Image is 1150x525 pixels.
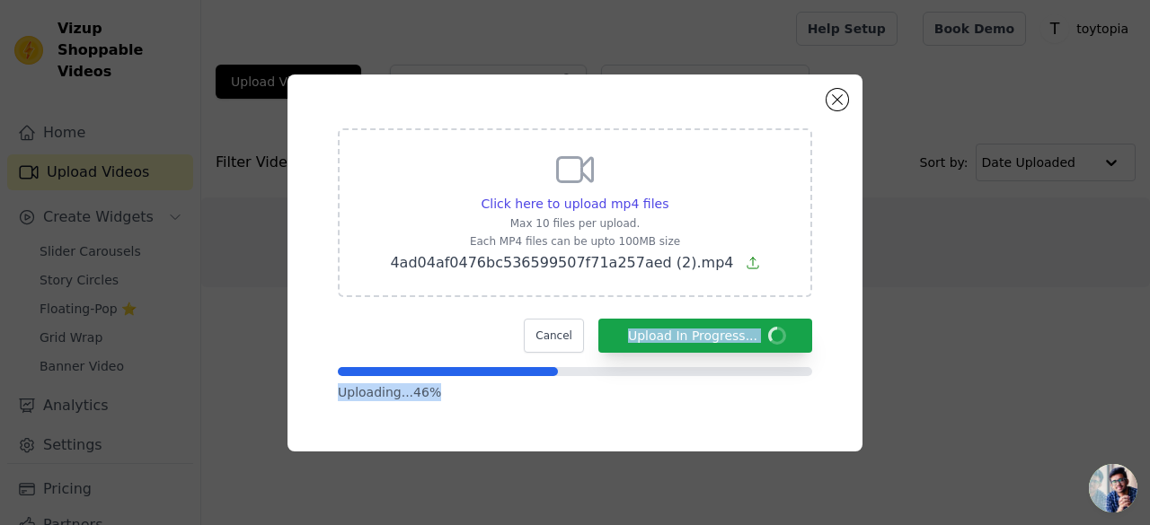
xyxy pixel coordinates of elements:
button: Upload In Progress... [598,319,812,353]
button: Cancel [524,319,584,353]
button: Close modal [827,89,848,110]
span: 4ad04af0476bc536599507f71a257aed (2).mp4 [390,254,733,271]
p: Max 10 files per upload. [390,216,759,231]
span: Click here to upload mp4 files [482,197,669,211]
p: Uploading... 46 % [338,383,812,401]
p: Each MP4 files can be upto 100MB size [390,234,759,249]
div: Open chat [1089,464,1137,512]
